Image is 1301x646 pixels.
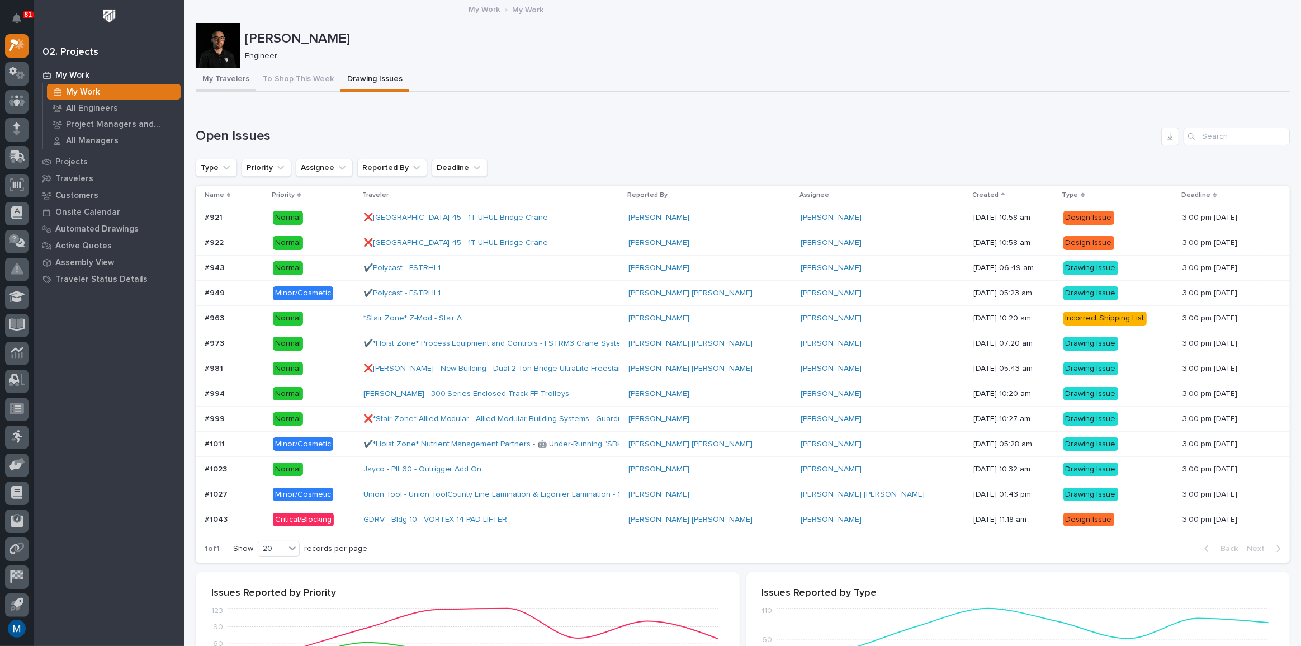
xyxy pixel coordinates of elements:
[1182,211,1240,223] p: 3:00 pm [DATE]
[801,515,862,525] a: [PERSON_NAME]
[55,174,93,184] p: Travelers
[272,189,295,201] p: Priority
[42,46,98,59] div: 02. Projects
[973,289,1054,298] p: [DATE] 05:23 am
[628,213,689,223] a: [PERSON_NAME]
[5,617,29,640] button: users-avatar
[801,289,862,298] a: [PERSON_NAME]
[196,482,1290,507] tr: #1027#1027 Minor/CosmeticUnion Tool - Union ToolCounty Line Lamination & Ligonier Lamination - 1 ...
[273,337,303,351] div: Normal
[205,261,226,273] p: #943
[273,211,303,225] div: Normal
[205,463,229,474] p: #1023
[1063,312,1147,326] div: Incorrect Shipping List
[196,457,1290,482] tr: #1023#1023 NormalJayco - Plt 60 - Outrigger Add On [PERSON_NAME] [PERSON_NAME] [DATE] 10:32 amDra...
[196,205,1290,230] tr: #921#921 Normal❌[GEOGRAPHIC_DATA] 45 - 1T UHUL Bridge Crane [PERSON_NAME] [PERSON_NAME] [DATE] 10...
[205,387,227,399] p: #994
[973,238,1054,248] p: [DATE] 10:58 am
[205,211,225,223] p: #921
[1182,337,1240,348] p: 3:00 pm [DATE]
[1182,362,1240,374] p: 3:00 pm [DATE]
[196,281,1290,306] tr: #949#949 Minor/Cosmetic✔️Polycast - FSTRHL1 [PERSON_NAME] [PERSON_NAME] [PERSON_NAME] [DATE] 05:2...
[205,189,224,201] p: Name
[973,490,1054,499] p: [DATE] 01:43 pm
[1063,387,1118,401] div: Drawing Issue
[196,432,1290,457] tr: #1011#1011 Minor/Cosmetic✔️*Hoist Zone* Nutrient Management Partners - 🤖 Under-Running "SBK" Seri...
[628,414,689,424] a: [PERSON_NAME]
[43,84,184,100] a: My Work
[1182,437,1240,449] p: 3:00 pm [DATE]
[211,607,223,615] tspan: 123
[432,159,488,177] button: Deadline
[1214,544,1238,554] span: Back
[1063,337,1118,351] div: Drawing Issue
[801,238,862,248] a: [PERSON_NAME]
[55,275,148,285] p: Traveler Status Details
[973,314,1054,323] p: [DATE] 10:20 am
[273,488,333,502] div: Minor/Cosmetic
[43,100,184,116] a: All Engineers
[972,189,999,201] p: Created
[513,3,544,15] p: My Work
[628,389,689,399] a: [PERSON_NAME]
[1063,412,1118,426] div: Drawing Issue
[628,238,689,248] a: [PERSON_NAME]
[973,414,1054,424] p: [DATE] 10:27 am
[363,339,628,348] a: ✔️*Hoist Zone* Process Equipment and Controls - FSTRM3 Crane System
[273,437,333,451] div: Minor/Cosmetic
[628,440,753,449] a: [PERSON_NAME] [PERSON_NAME]
[196,68,256,92] button: My Travelers
[363,364,638,374] a: ❌[PERSON_NAME] - New Building - Dual 2 Ton Bridge UltraLite Freestanding
[273,286,333,300] div: Minor/Cosmetic
[34,237,184,254] a: Active Quotes
[363,414,634,424] a: ❌*Stair Zone* Allied Modular - Allied Modular Building Systems - Guardrail 1
[196,381,1290,407] tr: #994#994 Normal[PERSON_NAME] - 300 Series Enclosed Track FP Trolleys [PERSON_NAME] [PERSON_NAME] ...
[973,339,1054,348] p: [DATE] 07:20 am
[25,11,32,18] p: 81
[801,414,862,424] a: [PERSON_NAME]
[34,187,184,204] a: Customers
[628,339,753,348] a: [PERSON_NAME] [PERSON_NAME]
[34,170,184,187] a: Travelers
[973,389,1054,399] p: [DATE] 10:20 am
[66,103,118,114] p: All Engineers
[762,636,772,644] tspan: 60
[205,312,226,323] p: #963
[363,289,441,298] a: ✔️Polycast - FSTRHL1
[196,159,237,177] button: Type
[627,189,668,201] p: Reported By
[245,31,1285,47] p: [PERSON_NAME]
[205,488,230,499] p: #1027
[1247,544,1271,554] span: Next
[628,490,689,499] a: [PERSON_NAME]
[34,220,184,237] a: Automated Drawings
[801,490,925,499] a: [PERSON_NAME] [PERSON_NAME]
[362,189,389,201] p: Traveler
[55,224,139,234] p: Automated Drawings
[205,513,230,525] p: #1043
[1182,513,1240,525] p: 3:00 pm [DATE]
[628,364,753,374] a: [PERSON_NAME] [PERSON_NAME]
[233,544,253,554] p: Show
[973,213,1054,223] p: [DATE] 10:58 am
[256,68,340,92] button: To Shop This Week
[363,213,548,223] a: ❌[GEOGRAPHIC_DATA] 45 - 1T UHUL Bridge Crane
[5,7,29,30] button: Notifications
[1182,261,1240,273] p: 3:00 pm [DATE]
[363,515,508,525] a: GDRV - Bldg 10 - VORTEX 14 PAD LIFTER
[205,337,226,348] p: #973
[628,263,689,273] a: [PERSON_NAME]
[801,263,862,273] a: [PERSON_NAME]
[801,465,862,474] a: [PERSON_NAME]
[196,306,1290,331] tr: #963#963 Normal*Stair Zone* Z-Mod - Stair A [PERSON_NAME] [PERSON_NAME] [DATE] 10:20 amIncorrect ...
[363,314,462,323] a: *Stair Zone* Z-Mod - Stair A
[628,314,689,323] a: [PERSON_NAME]
[99,6,120,26] img: Workspace Logo
[55,191,98,201] p: Customers
[34,271,184,287] a: Traveler Status Details
[211,587,724,600] p: Issues Reported by Priority
[196,331,1290,356] tr: #973#973 Normal✔️*Hoist Zone* Process Equipment and Controls - FSTRM3 Crane System [PERSON_NAME] ...
[55,157,88,167] p: Projects
[304,544,367,554] p: records per page
[273,463,303,477] div: Normal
